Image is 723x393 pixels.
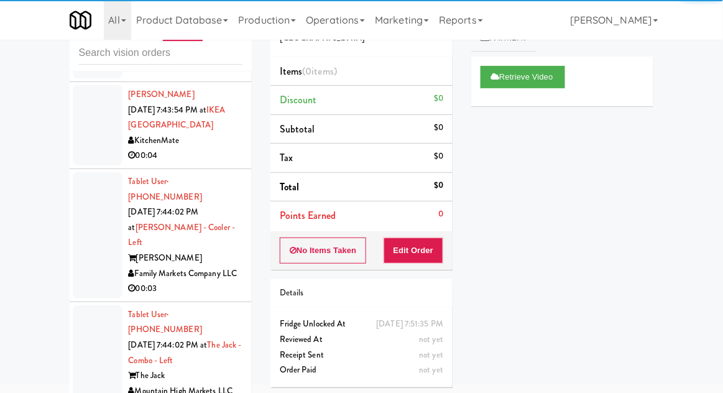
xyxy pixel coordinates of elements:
[280,34,443,43] h5: [GEOGRAPHIC_DATA]
[280,208,336,223] span: Points Earned
[129,175,202,203] a: Tablet User· [PHONE_NUMBER]
[280,122,315,136] span: Subtotal
[70,82,252,169] li: [PERSON_NAME][DATE] 7:43:54 PM atIKEA [GEOGRAPHIC_DATA]KitchenMate00:04
[384,238,444,264] button: Edit Order
[312,64,334,78] ng-pluralize: items
[434,120,443,136] div: $0
[280,285,443,301] div: Details
[481,66,565,88] button: Retrieve Video
[129,148,242,164] div: 00:04
[129,206,199,233] span: [DATE] 7:44:02 PM at
[129,88,195,100] a: [PERSON_NAME]
[280,238,367,264] button: No Items Taken
[129,281,242,297] div: 00:03
[280,180,300,194] span: Total
[280,64,337,78] span: Items
[280,332,443,348] div: Reviewed At
[129,368,242,384] div: The Jack
[70,169,252,302] li: Tablet User· [PHONE_NUMBER][DATE] 7:44:02 PM at[PERSON_NAME] - Cooler - Left[PERSON_NAME]Family M...
[419,349,443,361] span: not yet
[434,178,443,193] div: $0
[280,150,293,165] span: Tax
[70,9,91,31] img: Micromart
[129,133,242,149] div: KitchenMate
[280,93,317,107] span: Discount
[280,317,443,332] div: Fridge Unlocked At
[419,364,443,376] span: not yet
[434,91,443,106] div: $0
[129,221,236,249] a: [PERSON_NAME] - Cooler - Left
[376,317,443,332] div: [DATE] 7:51:35 PM
[129,251,242,266] div: [PERSON_NAME]
[419,333,443,345] span: not yet
[79,42,242,65] input: Search vision orders
[280,348,443,363] div: Receipt Sent
[129,175,202,203] span: · [PHONE_NUMBER]
[302,64,337,78] span: (0 )
[129,339,208,351] span: [DATE] 7:44:02 PM at
[129,104,207,116] span: [DATE] 7:43:54 PM at
[129,266,242,282] div: Family Markets Company LLC
[434,149,443,164] div: $0
[129,339,242,366] a: The Jack - Combo - Left
[280,363,443,378] div: Order Paid
[438,206,443,222] div: 0
[129,308,202,336] a: Tablet User· [PHONE_NUMBER]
